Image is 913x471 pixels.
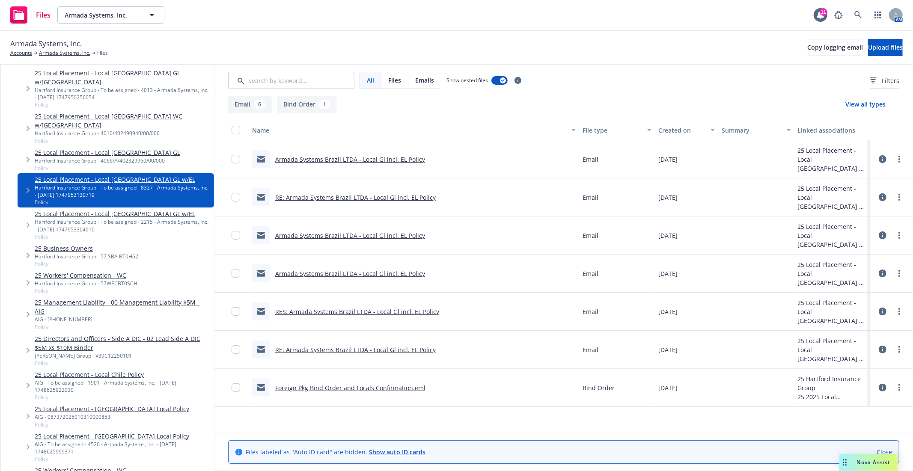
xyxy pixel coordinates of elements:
[35,370,211,379] a: 25 Local Placement - Local Chile Policy
[839,454,898,471] button: Nova Assist
[57,6,164,24] button: Armada Systems, Inc.
[35,323,211,331] span: Policy
[583,307,598,316] span: Email
[658,345,678,354] span: [DATE]
[35,101,211,108] span: Policy
[583,269,598,278] span: Email
[583,193,598,202] span: Email
[658,193,678,202] span: [DATE]
[35,184,211,198] div: Hartford Insurance Group - To be assigned - 8327 - Armada Systems, Inc. - [DATE] 1747953130719
[35,253,138,260] div: Hartford Insurance Group - 57 SBA BT0H62
[252,126,566,135] div: Name
[10,49,32,57] a: Accounts
[35,175,211,184] a: 25 Local Placement - Local [GEOGRAPHIC_DATA] GL w/EL
[35,316,211,323] div: AIG - [PHONE_NUMBER]
[275,384,425,392] a: Foreign Pkg Bind Order and Locals Confirmation.eml
[35,157,180,164] div: Hartford Insurance Group - 4066/A/402329960/00/000
[868,43,903,51] span: Upload files
[894,382,904,393] a: more
[832,96,899,113] button: View all types
[798,126,867,135] div: Linked associations
[583,231,598,240] span: Email
[254,100,265,109] div: 6
[583,383,615,392] span: Bind Order
[894,306,904,317] a: more
[655,120,718,140] button: Created on
[232,155,240,163] input: Toggle Row Selected
[35,352,211,359] div: [PERSON_NAME] Group - V39C12250101
[722,126,781,135] div: Summary
[35,394,211,401] span: Policy
[35,432,211,441] a: 25 Local Placement - [GEOGRAPHIC_DATA] Local Policy
[894,344,904,355] a: more
[583,345,598,354] span: Email
[7,3,54,27] a: Files
[35,441,211,455] div: AIG - To be assigned - 4520 - Armada Systems, Inc. - [DATE] 1748625999371
[232,126,240,134] input: Select all
[415,76,434,85] span: Emails
[35,379,211,394] div: AIG - To be assigned - 1901 - Armada Systems, Inc. - [DATE] 1748625922030
[35,164,180,172] span: Policy
[798,184,867,211] div: 25 Local Placement - Local [GEOGRAPHIC_DATA] GL w/EL
[249,120,579,140] button: Name
[275,308,439,316] a: RES: Armada Systems Brazil LTDA - Local Gl incl. EL Policy
[658,231,678,240] span: [DATE]
[446,77,488,84] span: Show nested files
[798,392,867,401] div: 25 2025 Local Placement [GEOGRAPHIC_DATA] - GL incl. EL
[388,76,401,85] span: Files
[35,68,211,86] a: 25 Local Placement - Local [GEOGRAPHIC_DATA] GL w/[GEOGRAPHIC_DATA]
[882,76,899,85] span: Filters
[35,280,137,287] div: Hartford Insurance Group - 57WECBT0SCH
[35,260,138,267] span: Policy
[583,155,598,164] span: Email
[275,231,425,240] a: Armada Systems Brazil LTDA - Local Gl incl. EL Policy
[319,100,330,109] div: 1
[232,345,240,354] input: Toggle Row Selected
[807,43,863,51] span: Copy logging email
[850,6,867,24] a: Search
[35,233,211,240] span: Policy
[35,287,137,294] span: Policy
[246,447,425,456] span: Files labeled as "Auto ID card" are hidden.
[97,49,108,57] span: Files
[658,155,678,164] span: [DATE]
[35,86,211,101] div: Hartford Insurance Group - To be assigned - 4013 - Armada Systems, Inc. - [DATE] 1747950256054
[35,404,189,413] a: 25 Local Placement - [GEOGRAPHIC_DATA] Local Policy
[369,448,425,456] a: Show auto ID cards
[35,359,211,367] span: Policy
[275,155,425,163] a: Armada Systems Brazil LTDA - Local Gl incl. EL Policy
[277,96,337,113] button: Bind Order
[870,76,899,85] span: Filters
[583,126,642,135] div: File type
[894,192,904,202] a: more
[35,455,211,462] span: Policy
[35,298,211,316] a: 25 Management Liability - 00 Management Liability $5M - AIG
[718,120,794,140] button: Summary
[870,72,899,89] button: Filters
[228,96,272,113] button: Email
[830,6,847,24] a: Report a Bug
[35,413,189,421] div: AIG - 087372025010310000853
[794,120,870,140] button: Linked associations
[579,120,655,140] button: File type
[798,222,867,249] div: 25 Local Placement - Local [GEOGRAPHIC_DATA] GL w/EL
[35,271,137,280] a: 25 Workers' Compensation - WC
[798,146,867,173] div: 25 Local Placement - Local [GEOGRAPHIC_DATA] GL w/EL
[868,39,903,56] button: Upload files
[35,218,211,233] div: Hartford Insurance Group - To be assigned - 2215 - Armada Systems, Inc. - [DATE] 1747953304910
[232,193,240,201] input: Toggle Row Selected
[232,383,240,392] input: Toggle Row Selected
[65,11,139,20] span: Armada Systems, Inc.
[228,72,354,89] input: Search by keyword...
[658,269,678,278] span: [DATE]
[232,269,240,278] input: Toggle Row Selected
[275,270,425,278] a: Armada Systems Brazil LTDA - Local Gl incl. EL Policy
[36,12,51,18] span: Files
[275,346,436,354] a: RE: Armada Systems Brazil LTDA - Local Gl incl. EL Policy
[658,126,705,135] div: Created on
[35,112,211,130] a: 25 Local Placement - Local [GEOGRAPHIC_DATA] WC w/[GEOGRAPHIC_DATA]
[39,49,90,57] a: Armada Systems, Inc.
[894,154,904,164] a: more
[35,130,211,137] div: Hartford Insurance Group - 4010/402490940/00/000
[798,298,867,325] div: 25 Local Placement - Local [GEOGRAPHIC_DATA] GL w/EL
